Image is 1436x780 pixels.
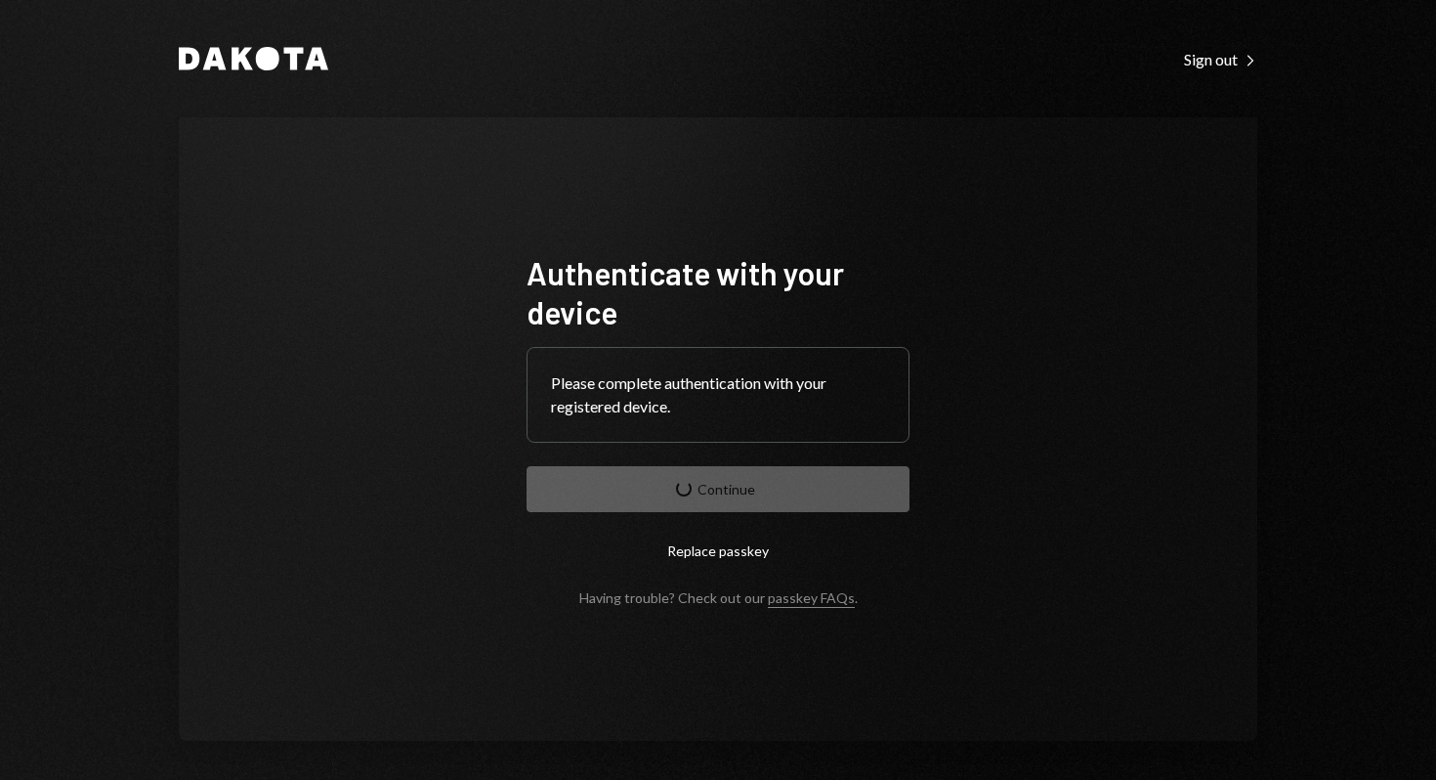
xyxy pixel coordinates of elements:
div: Please complete authentication with your registered device. [551,371,885,418]
div: Sign out [1184,50,1257,69]
button: Replace passkey [527,528,909,574]
h1: Authenticate with your device [527,253,909,331]
a: passkey FAQs [768,589,855,608]
div: Having trouble? Check out our . [579,589,858,606]
a: Sign out [1184,48,1257,69]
